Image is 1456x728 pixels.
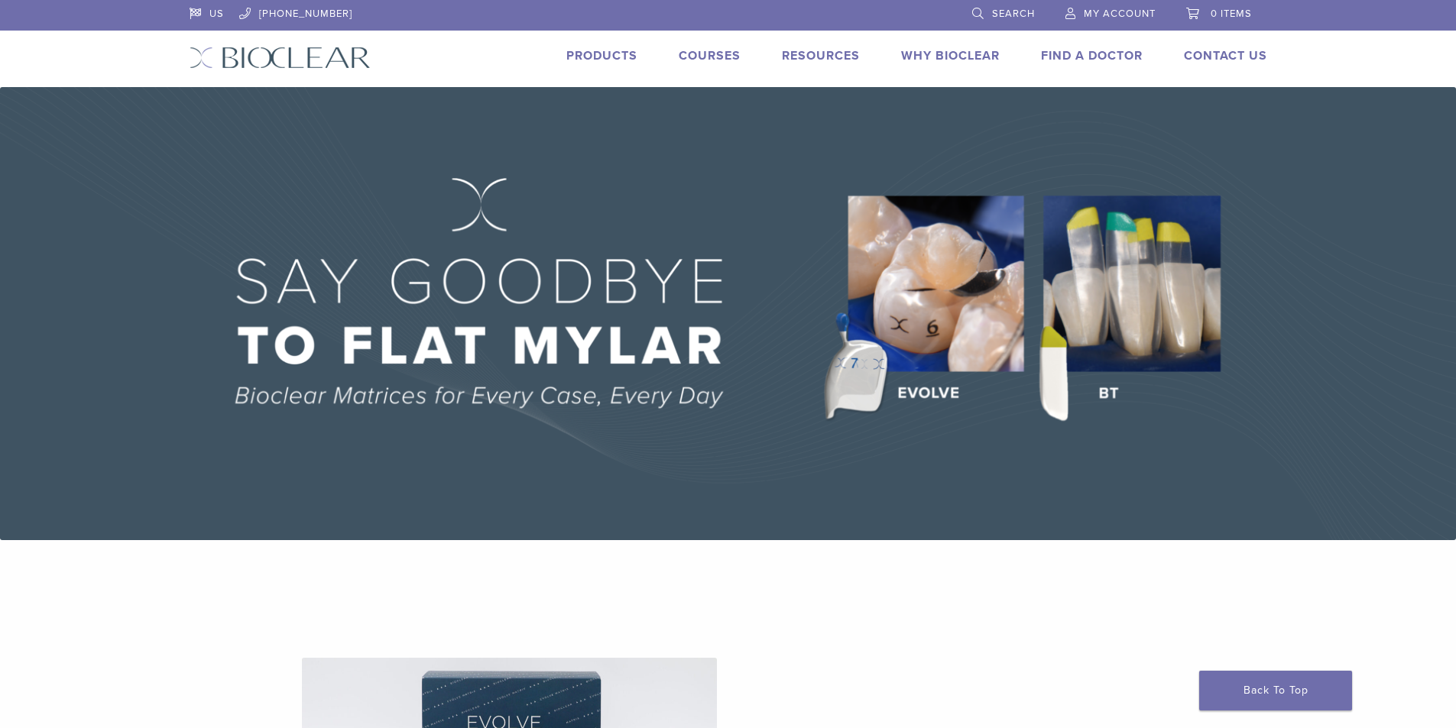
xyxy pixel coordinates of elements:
[1041,48,1143,63] a: Find A Doctor
[190,47,371,69] img: Bioclear
[679,48,741,63] a: Courses
[782,48,860,63] a: Resources
[992,8,1035,20] span: Search
[901,48,1000,63] a: Why Bioclear
[1199,671,1352,710] a: Back To Top
[1211,8,1252,20] span: 0 items
[1184,48,1267,63] a: Contact Us
[1084,8,1156,20] span: My Account
[566,48,637,63] a: Products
